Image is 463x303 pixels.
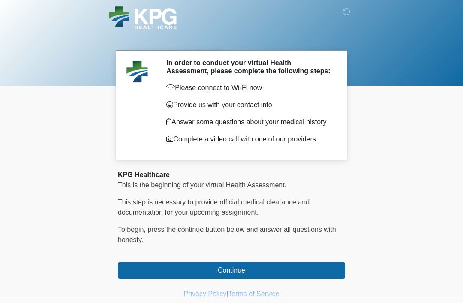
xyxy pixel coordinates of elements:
[118,226,336,243] span: To begin, ﻿﻿﻿﻿﻿﻿﻿﻿﻿﻿﻿﻿﻿﻿﻿﻿﻿press the continue button below and answer all questions with honesty.
[166,83,332,93] p: Please connect to Wi-Fi now
[124,59,150,84] img: Agent Avatar
[166,134,332,144] p: Complete a video call with one of our providers
[118,181,286,189] span: This is the beginning of your virtual Health Assessment.
[111,31,352,47] h1: ‎ ‎ ‎
[166,100,332,110] p: Provide us with your contact info
[118,262,345,279] button: Continue
[118,170,345,180] div: KPG Healthcare
[184,290,227,297] a: Privacy Policy
[166,59,332,75] h2: In order to conduct your virtual Health Assessment, please complete the following steps:
[228,290,279,297] a: Terms of Service
[118,198,310,216] span: This step is necessary to provide official medical clearance and documentation for your upcoming ...
[226,290,228,297] a: |
[109,6,177,29] img: KPG Healthcare Logo
[166,117,332,127] p: Answer some questions about your medical history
